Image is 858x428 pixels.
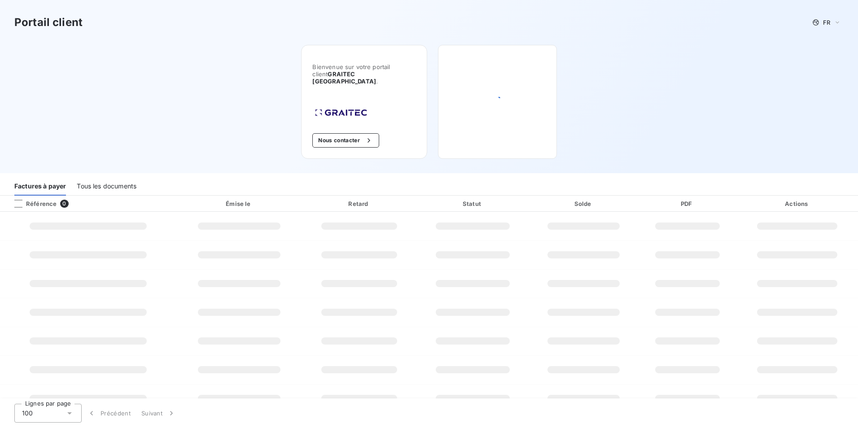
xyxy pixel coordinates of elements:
[60,200,68,208] span: 0
[14,14,83,31] h3: Portail client
[22,409,33,418] span: 100
[312,70,376,85] span: GRAITEC [GEOGRAPHIC_DATA]
[738,199,856,208] div: Actions
[77,177,136,196] div: Tous les documents
[14,177,66,196] div: Factures à payer
[312,133,379,148] button: Nous contacter
[531,199,637,208] div: Solde
[303,199,415,208] div: Retard
[312,106,370,119] img: Company logo
[418,199,527,208] div: Statut
[82,404,136,423] button: Précédent
[7,200,57,208] div: Référence
[179,199,300,208] div: Émise le
[823,19,830,26] span: FR
[136,404,181,423] button: Suivant
[312,63,416,85] span: Bienvenue sur votre portail client .
[640,199,735,208] div: PDF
